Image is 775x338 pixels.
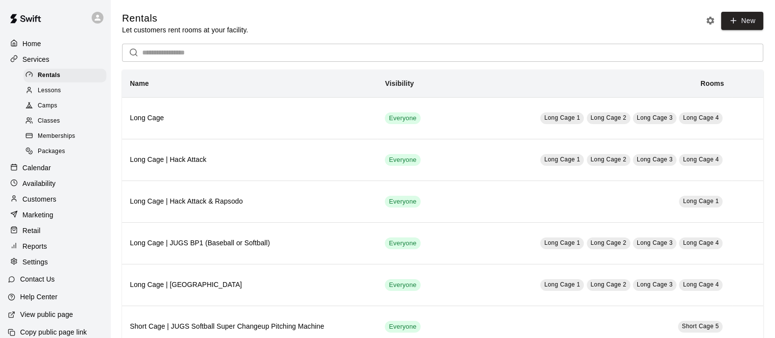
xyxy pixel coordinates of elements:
div: This service is visible to all of your customers [385,237,420,249]
p: Calendar [23,163,51,173]
div: Classes [24,114,106,128]
span: Everyone [385,322,420,332]
span: Long Cage 4 [683,156,719,163]
a: Memberships [24,129,110,144]
a: New [721,12,763,30]
span: Long Cage 4 [683,114,719,121]
button: Rental settings [703,13,718,28]
span: Long Cage 3 [637,239,673,246]
p: Let customers rent rooms at your facility. [122,25,248,35]
span: Long Cage 1 [544,239,580,246]
span: Classes [38,116,60,126]
a: Calendar [8,160,102,175]
span: Long Cage 3 [637,281,673,288]
h6: Long Cage | Hack Attack [130,155,369,165]
span: Long Cage 2 [591,114,626,121]
a: Camps [24,99,110,114]
div: Packages [24,145,106,158]
h6: Short Cage | JUGS Softball Super Changeup Pitching Machine [130,321,369,332]
div: This service is visible to all of your customers [385,321,420,333]
span: Long Cage 1 [544,114,580,121]
p: Customers [23,194,56,204]
p: Retail [23,226,41,235]
a: Home [8,36,102,51]
h6: Long Cage | JUGS BP1 (Baseball or Softball) [130,238,369,249]
p: Marketing [23,210,53,220]
b: Rooms [700,79,724,87]
h6: Long Cage [130,113,369,124]
b: Name [130,79,149,87]
span: Rentals [38,71,60,80]
span: Everyone [385,197,420,207]
a: Customers [8,192,102,207]
div: This service is visible to all of your customers [385,154,420,166]
span: Short Cage 5 [682,323,719,330]
span: Long Cage 4 [683,281,719,288]
h5: Rentals [122,12,248,25]
div: Rentals [24,69,106,82]
span: Long Cage 2 [591,239,626,246]
span: Everyone [385,156,420,165]
p: Services [23,54,50,64]
a: Availability [8,176,102,191]
span: Long Cage 3 [637,156,673,163]
span: Everyone [385,114,420,123]
span: Packages [38,147,65,156]
h6: Long Cage | [GEOGRAPHIC_DATA] [130,280,369,290]
span: Long Cage 1 [544,281,580,288]
span: Long Cage 2 [591,281,626,288]
p: Copy public page link [20,327,87,337]
span: Everyone [385,239,420,248]
div: This service is visible to all of your customers [385,112,420,124]
p: Contact Us [20,274,55,284]
p: Home [23,39,41,49]
span: Long Cage 3 [637,114,673,121]
span: Everyone [385,281,420,290]
p: Help Center [20,292,57,302]
span: Long Cage 2 [591,156,626,163]
b: Visibility [385,79,414,87]
span: Lessons [38,86,61,96]
a: Reports [8,239,102,254]
span: Long Cage 1 [544,156,580,163]
span: Memberships [38,131,75,141]
div: Memberships [24,130,106,143]
a: Services [8,52,102,67]
div: Lessons [24,84,106,98]
div: This service is visible to all of your customers [385,279,420,291]
p: Settings [23,257,48,267]
a: Lessons [24,83,110,98]
a: Rentals [24,68,110,83]
a: Settings [8,255,102,269]
a: Marketing [8,208,102,222]
a: Classes [24,114,110,129]
div: Camps [24,99,106,113]
p: View public page [20,310,73,319]
span: Long Cage 1 [683,198,719,205]
span: Long Cage 4 [683,239,719,246]
div: This service is visible to all of your customers [385,196,420,208]
p: Reports [23,241,47,251]
a: Retail [8,223,102,238]
h6: Long Cage | Hack Attack & Rapsodo [130,196,369,207]
p: Availability [23,179,56,188]
span: Camps [38,101,57,111]
a: Packages [24,144,110,159]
